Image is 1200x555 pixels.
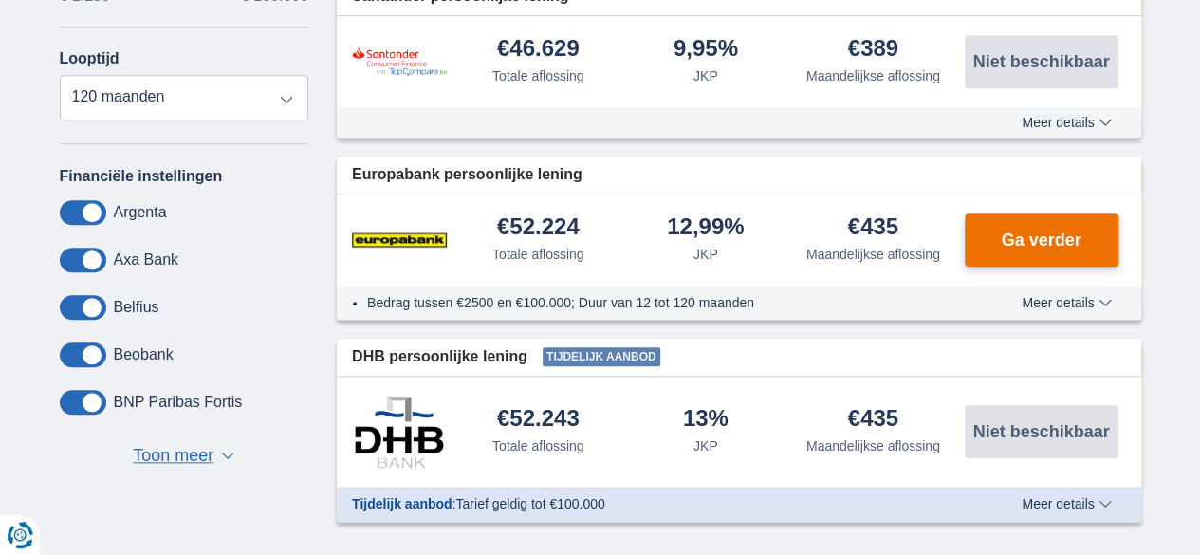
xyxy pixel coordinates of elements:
[667,215,744,241] div: 12,99%
[114,204,167,221] label: Argenta
[60,168,223,185] label: Financiële instellingen
[455,496,604,511] span: Tarief geldig tot €100.000
[543,347,660,366] span: Tijdelijk aanbod
[497,215,580,241] div: €52.224
[1007,295,1125,310] button: Meer details
[127,443,240,470] button: Toon meer ▼
[114,251,178,268] label: Axa Bank
[492,245,584,264] div: Totale aflossing
[848,407,898,433] div: €435
[693,245,718,264] div: JKP
[806,245,940,264] div: Maandelijkse aflossing
[492,66,584,85] div: Totale aflossing
[674,37,738,63] div: 9,95%
[1022,497,1111,510] span: Meer details
[60,50,120,67] label: Looptijd
[972,423,1109,440] span: Niet beschikbaar
[352,346,527,368] span: DHB persoonlijke lening
[965,35,1118,88] button: Niet beschikbaar
[352,46,447,76] img: product.pl.alt Santander
[693,66,718,85] div: JKP
[972,53,1109,70] span: Niet beschikbaar
[806,436,940,455] div: Maandelijkse aflossing
[683,407,729,433] div: 13%
[1001,231,1080,249] span: Ga verder
[965,213,1118,267] button: Ga verder
[848,215,898,241] div: €435
[693,436,718,455] div: JKP
[221,452,234,459] span: ▼
[367,293,952,312] li: Bedrag tussen €2500 en €100.000; Duur van 12 tot 120 maanden
[497,37,580,63] div: €46.629
[352,164,582,186] span: Europabank persoonlijke lening
[1022,296,1111,309] span: Meer details
[352,216,447,264] img: product.pl.alt Europabank
[133,444,213,469] span: Toon meer
[352,396,447,468] img: product.pl.alt DHB Bank
[492,436,584,455] div: Totale aflossing
[1007,496,1125,511] button: Meer details
[352,496,452,511] span: Tijdelijk aanbod
[114,299,159,316] label: Belfius
[497,407,580,433] div: €52.243
[848,37,898,63] div: €389
[1022,116,1111,129] span: Meer details
[806,66,940,85] div: Maandelijkse aflossing
[337,494,968,513] div: :
[1007,115,1125,130] button: Meer details
[965,405,1118,458] button: Niet beschikbaar
[114,394,243,411] label: BNP Paribas Fortis
[114,346,174,363] label: Beobank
